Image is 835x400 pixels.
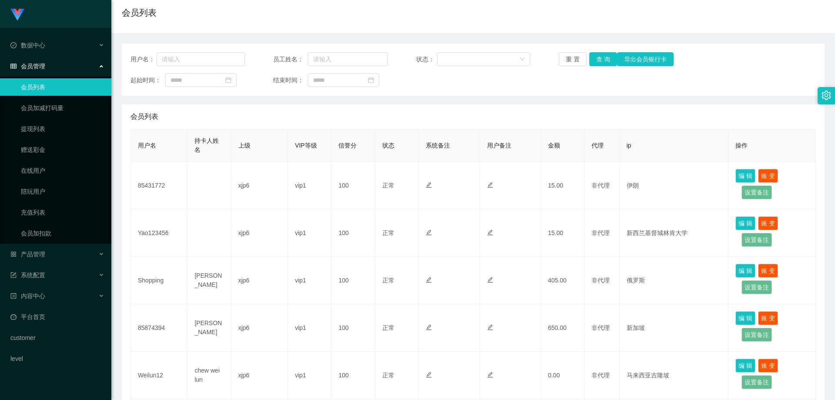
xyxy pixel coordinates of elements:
[426,372,432,378] i: 图标: edit
[21,78,104,96] a: 会员列表
[231,162,288,209] td: xjp6
[487,229,493,235] i: 图标: edit
[10,42,45,49] span: 数据中心
[273,55,308,64] span: 员工姓名：
[382,372,394,379] span: 正常
[21,141,104,158] a: 赠送彩金
[735,359,755,373] button: 编 辑
[10,292,45,299] span: 内容中心
[487,277,493,283] i: 图标: edit
[559,52,587,66] button: 重 置
[822,91,831,100] i: 图标: setting
[288,209,331,257] td: vip1
[591,229,610,236] span: 非代理
[10,63,17,69] i: 图标: table
[187,257,231,304] td: [PERSON_NAME]
[288,352,331,399] td: vip1
[741,233,772,247] button: 设置备注
[231,304,288,352] td: xjp6
[591,277,610,284] span: 非代理
[288,257,331,304] td: vip1
[735,142,748,149] span: 操作
[741,375,772,389] button: 设置备注
[194,137,219,153] span: 持卡人姓名
[758,264,778,278] button: 账 变
[735,216,755,230] button: 编 辑
[541,352,584,399] td: 0.00
[331,304,375,352] td: 100
[758,169,778,183] button: 账 变
[10,251,45,258] span: 产品管理
[426,277,432,283] i: 图标: edit
[10,350,104,367] a: level
[541,304,584,352] td: 650.00
[382,182,394,189] span: 正常
[288,304,331,352] td: vip1
[122,6,157,19] h1: 会员列表
[131,352,187,399] td: Weilun12
[131,162,187,209] td: 85431772
[21,99,104,117] a: 会员加减打码量
[548,142,560,149] span: 金额
[187,304,231,352] td: [PERSON_NAME]
[157,52,245,66] input: 请输入
[591,324,610,331] span: 非代理
[741,328,772,342] button: 设置备注
[735,264,755,278] button: 编 辑
[231,257,288,304] td: xjp6
[187,352,231,399] td: chew wei lun
[10,272,17,278] i: 图标: form
[541,209,584,257] td: 15.00
[10,272,45,279] span: 系统配置
[10,42,17,48] i: 图标: check-circle-o
[487,182,493,188] i: 图标: edit
[21,204,104,221] a: 充值列表
[10,251,17,257] i: 图标: appstore-o
[10,308,104,326] a: 图标: dashboard平台首页
[741,280,772,294] button: 设置备注
[288,162,331,209] td: vip1
[331,162,375,209] td: 100
[741,185,772,199] button: 设置备注
[21,120,104,138] a: 提现列表
[426,324,432,330] i: 图标: edit
[426,182,432,188] i: 图标: edit
[426,142,450,149] span: 系统备注
[617,52,674,66] button: 导出会员银行卡
[130,76,165,85] span: 起始时间：
[520,57,525,63] i: 图标: down
[382,324,394,331] span: 正常
[231,352,288,399] td: xjp6
[138,142,156,149] span: 用户名
[591,142,604,149] span: 代理
[487,372,493,378] i: 图标: edit
[382,277,394,284] span: 正常
[131,257,187,304] td: Shopping
[295,142,317,149] span: VIP等级
[130,111,158,122] span: 会员列表
[331,257,375,304] td: 100
[131,209,187,257] td: Yao123456
[620,209,729,257] td: 新西兰基督城林肯大学
[758,216,778,230] button: 账 变
[130,55,157,64] span: 用户名：
[735,311,755,325] button: 编 辑
[758,311,778,325] button: 账 变
[541,257,584,304] td: 405.00
[231,209,288,257] td: xjp6
[10,63,45,70] span: 会员管理
[487,324,493,330] i: 图标: edit
[620,162,729,209] td: 伊朗
[487,142,511,149] span: 用户备注
[21,162,104,179] a: 在线用户
[541,162,584,209] td: 15.00
[591,372,610,379] span: 非代理
[416,55,438,64] span: 状态：
[331,209,375,257] td: 100
[620,257,729,304] td: 俄罗斯
[426,229,432,235] i: 图标: edit
[627,142,631,149] span: ip
[10,329,104,346] a: customer
[331,352,375,399] td: 100
[10,9,24,21] img: logo.9652507e.png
